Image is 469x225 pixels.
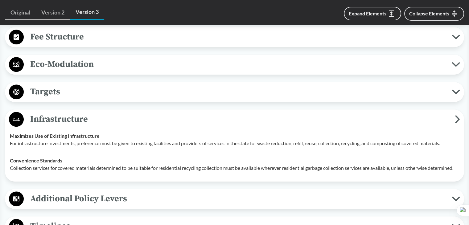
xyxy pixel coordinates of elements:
p: For infrastructure investments, preference must be given to existing facilities and providers of ... [10,140,459,147]
button: Infrastructure [7,112,462,127]
strong: Convenience Standards [10,157,62,163]
span: Additional Policy Levers [24,192,452,206]
span: Eco-Modulation [24,57,452,71]
button: Targets [7,84,462,100]
span: Targets [24,85,452,99]
button: Additional Policy Levers [7,191,462,207]
strong: Maximizes Use of Existing Infrastructure [10,133,100,139]
span: Infrastructure [24,112,455,126]
a: Version 2 [36,6,70,20]
button: Collapse Elements [404,7,464,21]
button: Fee Structure [7,29,462,45]
span: Fee Structure [24,30,452,44]
p: Collection services for covered materials determined to be suitable for residential recycling col... [10,164,459,172]
button: Eco-Modulation [7,57,462,72]
a: Version 3 [70,5,104,20]
a: Original [5,6,36,20]
button: Expand Elements [344,7,401,20]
